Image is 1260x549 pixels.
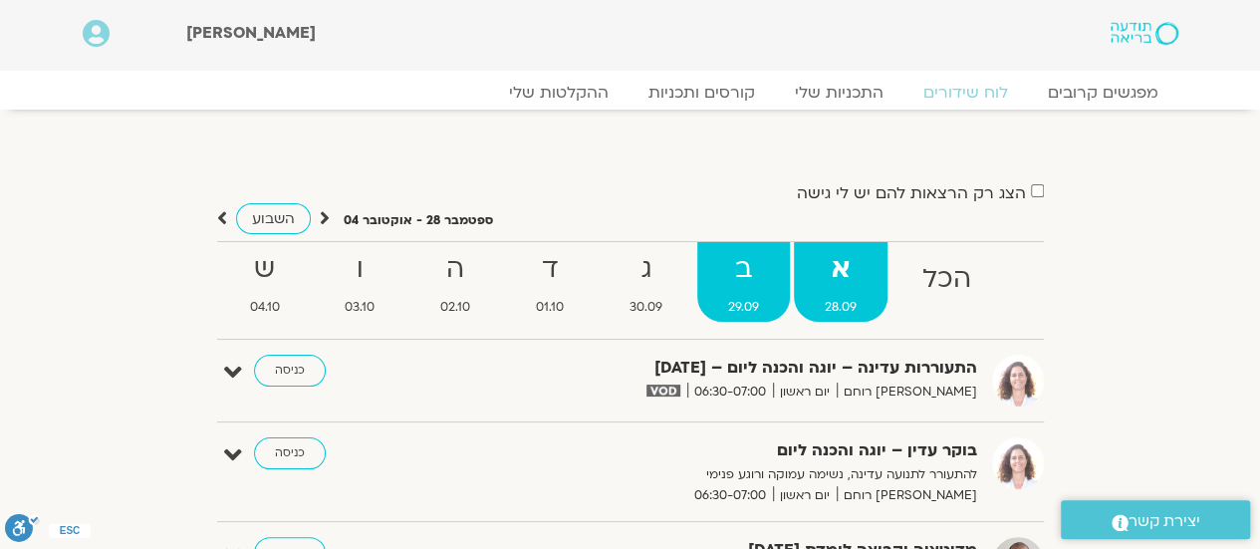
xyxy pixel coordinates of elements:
strong: התעוררות עדינה – יוגה והכנה ליום – [DATE] [489,355,977,382]
a: קורסים ותכניות [629,83,775,103]
span: יום ראשון [773,485,837,506]
span: השבוע [252,209,295,228]
span: 02.10 [409,297,501,318]
a: ב29.09 [697,242,790,322]
a: הכל [891,242,1002,322]
span: 29.09 [697,297,790,318]
span: 06:30-07:00 [687,485,773,506]
strong: ה [409,247,501,292]
a: כניסה [254,355,326,387]
a: כניסה [254,437,326,469]
span: יום ראשון [773,382,837,403]
span: 06:30-07:00 [687,382,773,403]
a: ה02.10 [409,242,501,322]
span: 03.10 [314,297,405,318]
strong: ב [697,247,790,292]
span: [PERSON_NAME] רוחם [837,382,977,403]
a: ההקלטות שלי [489,83,629,103]
a: ד01.10 [505,242,595,322]
p: ספטמבר 28 - אוקטובר 04 [344,210,493,231]
strong: ש [219,247,311,292]
a: יצירת קשר [1061,500,1250,539]
a: א28.09 [794,242,887,322]
a: מפגשים קרובים [1028,83,1178,103]
a: השבוע [236,203,311,234]
span: 28.09 [794,297,887,318]
strong: ג [599,247,693,292]
span: [PERSON_NAME] רוחם [837,485,977,506]
span: 04.10 [219,297,311,318]
span: יצירת קשר [1129,508,1200,535]
a: התכניות שלי [775,83,903,103]
strong: הכל [891,257,1002,302]
strong: בוקר עדין – יוגה והכנה ליום [489,437,977,464]
a: ש04.10 [219,242,311,322]
a: לוח שידורים [903,83,1028,103]
span: 01.10 [505,297,595,318]
nav: Menu [83,83,1178,103]
label: הצג רק הרצאות להם יש לי גישה [797,184,1026,202]
img: vodicon [646,385,679,397]
p: להתעורר לתנועה עדינה, נשימה עמוקה ורוגע פנימי [489,464,977,485]
span: [PERSON_NAME] [186,22,316,44]
strong: ד [505,247,595,292]
strong: ו [314,247,405,292]
strong: א [794,247,887,292]
span: 30.09 [599,297,693,318]
a: ו03.10 [314,242,405,322]
a: ג30.09 [599,242,693,322]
